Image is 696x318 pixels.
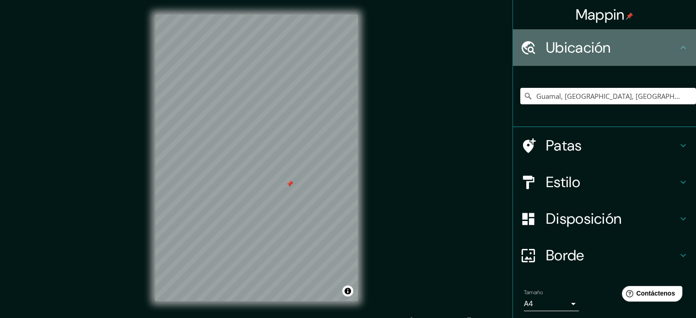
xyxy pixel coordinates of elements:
font: Estilo [546,172,580,192]
img: pin-icon.png [626,12,633,20]
font: Borde [546,246,584,265]
div: Estilo [513,164,696,200]
iframe: Lanzador de widgets de ayuda [615,282,686,308]
font: Tamaño [524,289,543,296]
div: Disposición [513,200,696,237]
input: Elige tu ciudad o zona [520,88,696,104]
font: Patas [546,136,582,155]
font: Mappin [576,5,625,24]
button: Activar o desactivar atribución [342,286,353,296]
div: Ubicación [513,29,696,66]
canvas: Mapa [155,15,358,301]
font: Disposición [546,209,621,228]
font: A4 [524,299,533,308]
div: A4 [524,296,579,311]
font: Ubicación [546,38,611,57]
div: Borde [513,237,696,274]
div: Patas [513,127,696,164]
